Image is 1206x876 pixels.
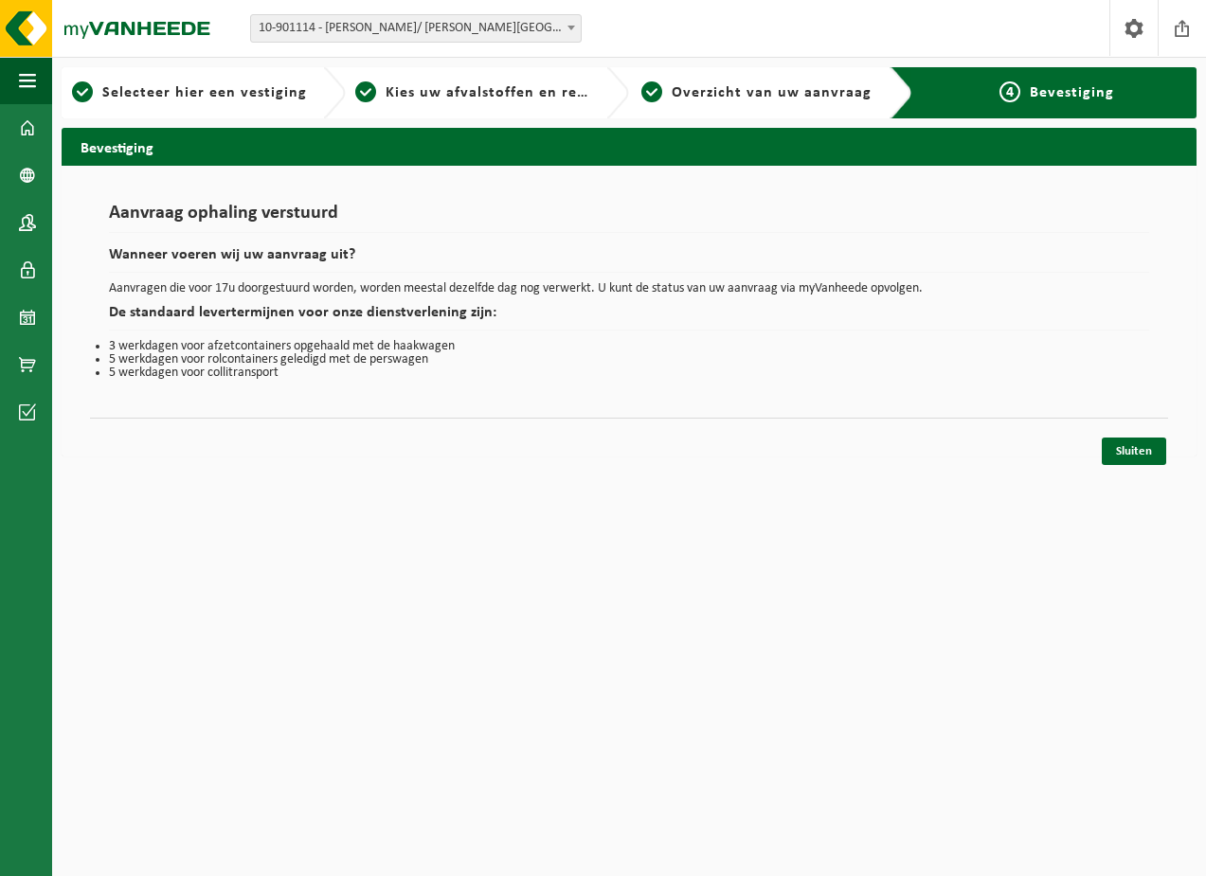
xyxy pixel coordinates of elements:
span: Overzicht van uw aanvraag [672,85,872,100]
li: 5 werkdagen voor rolcontainers geledigd met de perswagen [109,353,1149,366]
a: 1Selecteer hier een vestiging [71,81,308,104]
h2: De standaard levertermijnen voor onze dienstverlening zijn: [109,305,1149,331]
p: Aanvragen die voor 17u doorgestuurd worden, worden meestal dezelfde dag nog verwerkt. U kunt de s... [109,282,1149,295]
span: 10-901114 - CONSTANTINE/ C. STEINWEG - ANTWERPEN [250,14,582,43]
li: 3 werkdagen voor afzetcontainers opgehaald met de haakwagen [109,340,1149,353]
span: Kies uw afvalstoffen en recipiënten [386,85,646,100]
li: 5 werkdagen voor collitransport [109,366,1149,380]
a: 2Kies uw afvalstoffen en recipiënten [355,81,592,104]
a: Sluiten [1102,438,1166,465]
span: 3 [641,81,662,102]
a: 3Overzicht van uw aanvraag [639,81,875,104]
span: 2 [355,81,376,102]
h1: Aanvraag ophaling verstuurd [109,204,1149,233]
span: 4 [999,81,1020,102]
span: 10-901114 - CONSTANTINE/ C. STEINWEG - ANTWERPEN [251,15,581,42]
h2: Wanneer voeren wij uw aanvraag uit? [109,247,1149,273]
h2: Bevestiging [62,128,1197,165]
span: Bevestiging [1030,85,1114,100]
span: Selecteer hier een vestiging [102,85,307,100]
span: 1 [72,81,93,102]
